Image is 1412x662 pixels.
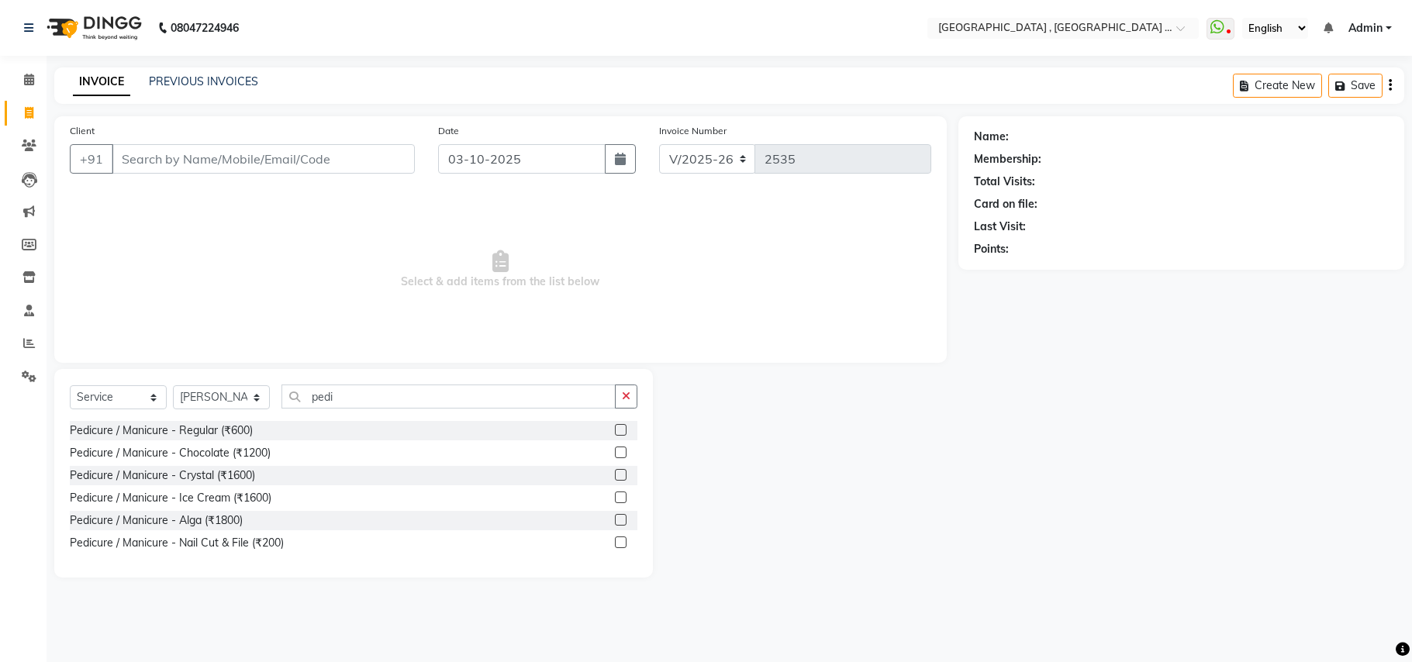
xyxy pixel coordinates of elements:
[438,124,459,138] label: Date
[974,129,1009,145] div: Name:
[70,192,931,347] span: Select & add items from the list below
[281,384,616,409] input: Search or Scan
[974,151,1041,167] div: Membership:
[70,445,271,461] div: Pedicure / Manicure - Chocolate (₹1200)
[70,535,284,551] div: Pedicure / Manicure - Nail Cut & File (₹200)
[1233,74,1322,98] button: Create New
[70,144,113,174] button: +91
[974,219,1026,235] div: Last Visit:
[70,124,95,138] label: Client
[974,174,1035,190] div: Total Visits:
[70,512,243,529] div: Pedicure / Manicure - Alga (₹1800)
[70,422,253,439] div: Pedicure / Manicure - Regular (₹600)
[974,196,1037,212] div: Card on file:
[1348,20,1383,36] span: Admin
[70,490,271,506] div: Pedicure / Manicure - Ice Cream (₹1600)
[149,74,258,88] a: PREVIOUS INVOICES
[171,6,239,50] b: 08047224946
[659,124,727,138] label: Invoice Number
[974,241,1009,257] div: Points:
[40,6,146,50] img: logo
[70,467,255,484] div: Pedicure / Manicure - Crystal (₹1600)
[1328,74,1383,98] button: Save
[112,144,415,174] input: Search by Name/Mobile/Email/Code
[73,68,130,96] a: INVOICE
